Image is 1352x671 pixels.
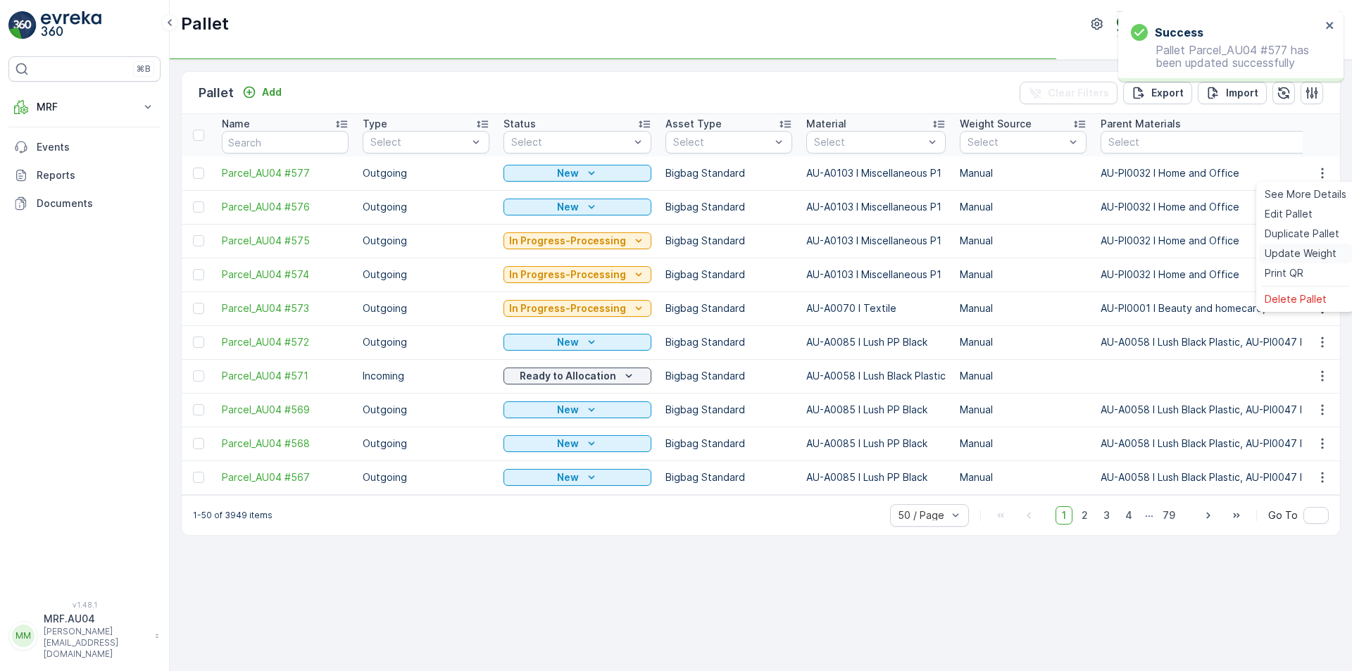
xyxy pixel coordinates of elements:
button: MMMRF.AU04[PERSON_NAME][EMAIL_ADDRESS][DOMAIN_NAME] [8,612,161,660]
button: Import [1198,82,1267,104]
img: logo [8,11,37,39]
div: Toggle Row Selected [193,472,204,483]
td: Outgoing [356,291,496,325]
a: Parcel_AU04 #575 [222,234,349,248]
span: 2 [1075,506,1094,525]
td: Manual [953,393,1094,427]
td: Manual [953,460,1094,494]
p: Import [1226,86,1258,100]
a: Parcel_AU04 #571 [222,369,349,383]
button: In Progress-Processing [503,300,651,317]
td: Outgoing [356,460,496,494]
a: Parcel_AU04 #572 [222,335,349,349]
td: Outgoing [356,393,496,427]
span: Edit Pallet [1265,207,1313,221]
p: Add [262,85,282,99]
a: Edit Pallet [1259,204,1352,224]
button: close [1325,20,1335,33]
p: In Progress-Processing [509,268,626,282]
p: Export [1151,86,1184,100]
a: Parcel_AU04 #568 [222,437,349,451]
button: In Progress-Processing [503,232,651,249]
button: Terracycle-AU04 - Sendable(+10:00) [1117,11,1341,37]
p: Pallet [181,13,229,35]
span: 1 [1056,506,1072,525]
p: Name [222,117,250,131]
td: Outgoing [356,224,496,258]
span: v 1.48.1 [8,601,161,609]
a: Parcel_AU04 #576 [222,200,349,214]
td: AU-A0103 I Miscellaneous P1 [799,258,953,291]
button: New [503,435,651,452]
div: Toggle Row Selected [193,370,204,382]
button: New [503,199,651,215]
div: Toggle Row Selected [193,337,204,348]
p: 1-50 of 3949 items [193,510,273,521]
td: AU-A0085 I Lush PP Black [799,325,953,359]
td: AU-A0103 I Miscellaneous P1 [799,190,953,224]
p: Reports [37,168,155,182]
td: Bigbag Standard [658,359,799,393]
p: Select [814,135,924,149]
button: New [503,165,651,182]
p: New [557,403,579,417]
div: Toggle Row Selected [193,404,204,415]
span: Go To [1268,508,1298,522]
button: New [503,469,651,486]
p: Select [673,135,770,149]
td: Bigbag Standard [658,427,799,460]
td: Bigbag Standard [658,325,799,359]
p: Documents [37,196,155,211]
span: Delete Pallet [1265,292,1327,306]
a: Parcel_AU04 #567 [222,470,349,484]
p: ⌘B [137,63,151,75]
p: New [557,166,579,180]
div: Toggle Row Selected [193,235,204,246]
p: In Progress-Processing [509,234,626,248]
td: Outgoing [356,190,496,224]
p: Select [511,135,630,149]
a: Events [8,133,161,161]
p: MRF [37,100,132,114]
td: Manual [953,190,1094,224]
a: Duplicate Pallet [1259,224,1352,244]
span: Print QR [1265,266,1303,280]
span: 79 [1156,506,1182,525]
p: [PERSON_NAME][EMAIL_ADDRESS][DOMAIN_NAME] [44,626,148,660]
td: AU-A0103 I Miscellaneous P1 [799,224,953,258]
p: Material [806,117,846,131]
button: New [503,401,651,418]
div: MM [12,625,35,647]
td: Bigbag Standard [658,291,799,325]
div: Toggle Row Selected [193,269,204,280]
td: AU-A0070 I Textile [799,291,953,325]
p: Ready to Allocation [520,369,616,383]
div: Toggle Row Selected [193,168,204,179]
div: Toggle Row Selected [193,438,204,449]
button: Clear Filters [1020,82,1118,104]
td: Manual [953,427,1094,460]
p: ... [1145,506,1153,525]
td: Bigbag Standard [658,156,799,190]
a: Parcel_AU04 #577 [222,166,349,180]
p: Status [503,117,536,131]
td: AU-A0085 I Lush PP Black [799,393,953,427]
td: AU-A0058 I Lush Black Plastic [799,359,953,393]
button: Add [237,84,287,101]
td: Manual [953,156,1094,190]
td: Bigbag Standard [658,460,799,494]
td: Bigbag Standard [658,258,799,291]
td: Manual [953,291,1094,325]
img: terracycle_logo.png [1117,16,1139,32]
a: Parcel_AU04 #569 [222,403,349,417]
td: Incoming [356,359,496,393]
p: New [557,200,579,214]
p: Asset Type [665,117,722,131]
span: 4 [1119,506,1139,525]
button: New [503,334,651,351]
